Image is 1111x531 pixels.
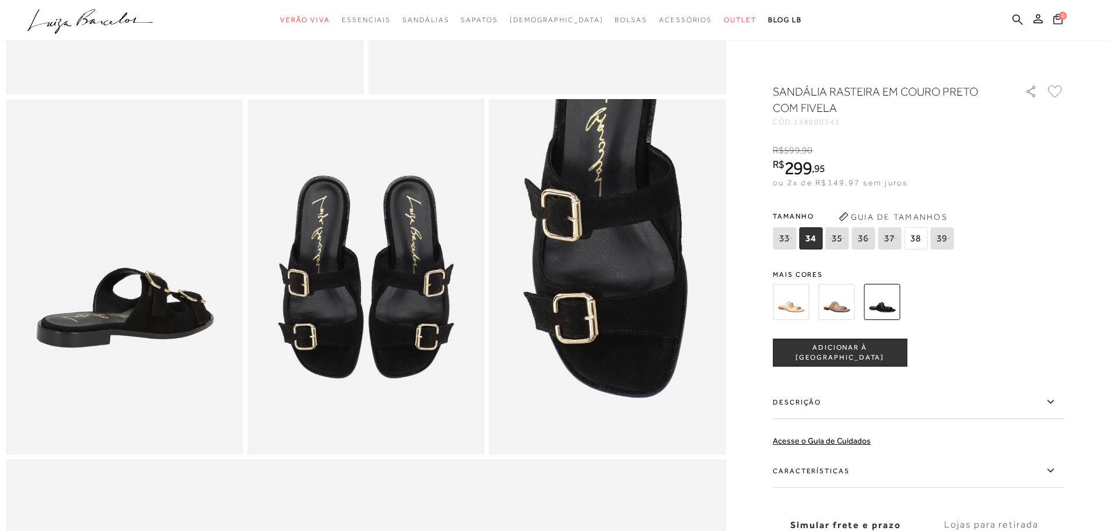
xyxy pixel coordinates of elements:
span: Acessórios [659,16,712,24]
button: Guia de Tamanhos [835,208,951,226]
div: CÓD: [773,118,1006,125]
span: 37 [878,227,901,249]
h1: SANDÁLIA RASTEIRA EM COURO PRETO COM FIVELA [773,83,991,116]
img: image [247,99,484,454]
i: R$ [773,159,784,170]
i: , [812,163,825,174]
a: noSubCategoriesText [402,9,449,31]
span: 35 [825,227,849,249]
a: noSubCategoriesText [615,9,647,31]
a: noSubCategoriesText [510,9,604,31]
span: 38 [904,227,927,249]
img: image [489,99,726,454]
span: 36 [851,227,875,249]
span: 0 [1059,12,1067,20]
a: noSubCategoriesText [280,9,330,31]
span: BLOG LB [768,16,802,24]
label: Descrição [773,385,1064,419]
span: 95 [814,162,825,174]
button: ADICIONAR À [GEOGRAPHIC_DATA] [773,339,907,367]
span: 33 [773,227,796,249]
span: 90 [802,145,812,156]
span: Mais cores [773,271,1064,278]
span: 39 [930,227,954,249]
span: Outlet [724,16,756,24]
img: SANDÁLIA RASTEIRA EM COURO BEGE NATA COM FIVELA [773,284,809,320]
span: Essenciais [342,16,391,24]
button: 0 [1050,13,1066,29]
span: Sapatos [461,16,497,24]
a: noSubCategoriesText [659,9,712,31]
span: Tamanho [773,208,956,225]
img: SANDÁLIA RASTEIRA EM COURO PRETO COM FIVELA [864,284,900,320]
span: Sandálias [402,16,449,24]
span: 299 [784,157,812,178]
span: 34 [799,227,822,249]
img: image [6,99,243,454]
a: noSubCategoriesText [342,9,391,31]
span: [DEMOGRAPHIC_DATA] [510,16,604,24]
a: noSubCategoriesText [461,9,497,31]
span: 138000141 [794,118,840,126]
span: ou 2x de R$149,97 sem juros [773,178,907,187]
img: SANDÁLIA RASTEIRA EM COURO CINZA DUMBO COM FIVELA [818,284,854,320]
a: noSubCategoriesText [724,9,756,31]
a: Acesse o Guia de Cuidados [773,436,871,445]
a: BLOG LB [768,9,802,31]
span: 599 [784,145,800,156]
label: Características [773,454,1064,488]
i: R$ [773,145,784,156]
span: Verão Viva [280,16,330,24]
span: Bolsas [615,16,647,24]
i: , [800,145,813,156]
span: ADICIONAR À [GEOGRAPHIC_DATA] [773,343,906,363]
